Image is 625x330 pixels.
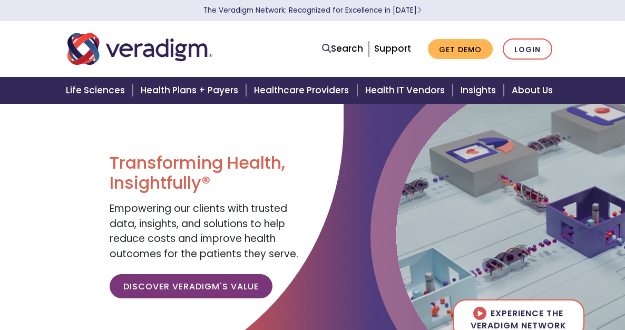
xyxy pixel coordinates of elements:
a: Get Demo [428,39,493,60]
a: Life Sciences [60,77,134,104]
h1: Transforming Health, Insightfully® [110,153,305,193]
a: Support [374,42,411,55]
a: Insights [454,77,505,104]
img: Veradigm logo [67,32,212,66]
a: The Veradigm Network: Recognized for Excellence in [DATE]Learn More [203,5,422,15]
a: Search [322,42,363,56]
a: Health Plans + Payers [134,77,248,104]
a: About Us [505,77,565,104]
a: Health IT Vendors [359,77,454,104]
a: Login [503,38,552,60]
a: Discover Veradigm's Value [110,274,272,298]
span: Learn More [417,5,422,15]
a: Healthcare Providers [248,77,358,104]
span: Empowering our clients with trusted data, insights, and solutions to help reduce costs and improv... [110,201,298,261]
